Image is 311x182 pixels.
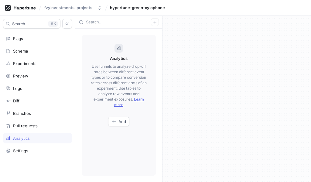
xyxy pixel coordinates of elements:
[86,19,151,25] input: Search...
[114,97,144,107] a: Learn more
[13,61,36,66] div: Experiments
[13,86,22,91] div: Logs
[108,117,129,126] button: Add
[13,136,30,141] div: Analytics
[13,111,31,116] div: Branches
[13,49,28,53] div: Schema
[44,5,92,10] div: fzyinvestments' projects
[48,21,58,27] div: K
[42,3,104,13] button: fzyinvestments' projects
[110,5,165,10] span: hypertune-green-xylophone
[118,120,126,123] span: Add
[13,74,28,78] div: Preview
[91,64,147,108] p: Use funnels to analyze drop-off rates between different event types or to compare conversion rate...
[13,123,38,128] div: Pull requests
[3,19,60,29] button: Search...K
[13,148,28,153] div: Settings
[12,22,29,26] span: Search...
[13,36,23,41] div: Flags
[13,98,19,103] div: Diff
[110,56,128,62] p: Analytics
